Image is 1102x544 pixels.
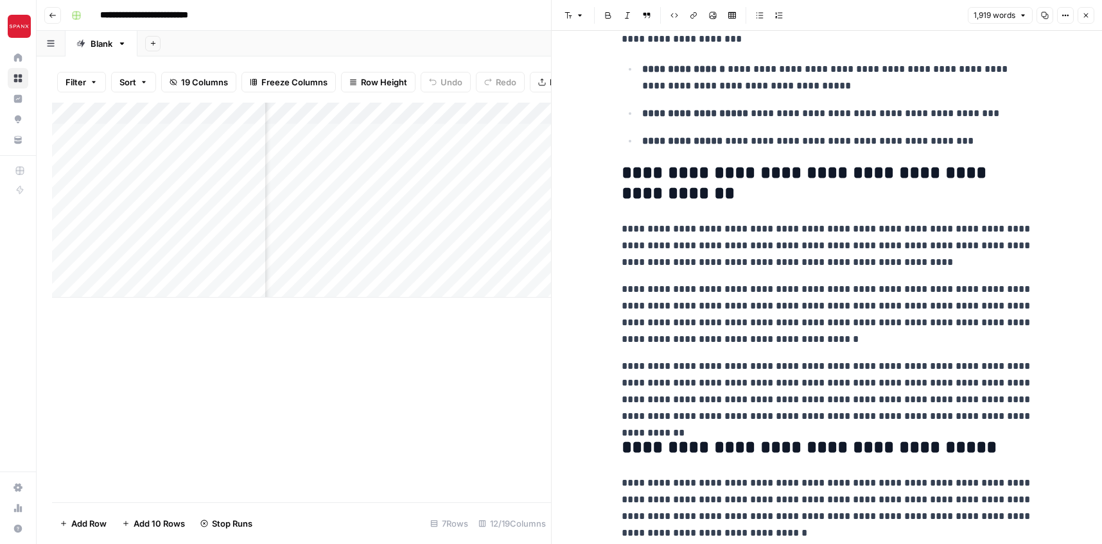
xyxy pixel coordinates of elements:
[66,76,86,89] span: Filter
[181,76,228,89] span: 19 Columns
[473,513,551,534] div: 12/19 Columns
[476,72,525,92] button: Redo
[496,76,516,89] span: Redo
[66,31,137,56] a: Blank
[8,89,28,109] a: Insights
[530,72,604,92] button: Export CSV
[361,76,407,89] span: Row Height
[8,130,28,150] a: Your Data
[8,10,28,42] button: Workspace: Spanx
[8,477,28,498] a: Settings
[261,76,328,89] span: Freeze Columns
[8,518,28,539] button: Help + Support
[212,517,252,530] span: Stop Runs
[241,72,336,92] button: Freeze Columns
[8,498,28,518] a: Usage
[114,513,193,534] button: Add 10 Rows
[8,47,28,68] a: Home
[161,72,236,92] button: 19 Columns
[8,15,31,38] img: Spanx Logo
[8,68,28,89] a: Browse
[421,72,471,92] button: Undo
[193,513,260,534] button: Stop Runs
[111,72,156,92] button: Sort
[425,513,473,534] div: 7 Rows
[52,513,114,534] button: Add Row
[968,7,1033,24] button: 1,919 words
[71,517,107,530] span: Add Row
[8,109,28,130] a: Opportunities
[134,517,185,530] span: Add 10 Rows
[441,76,462,89] span: Undo
[57,72,106,92] button: Filter
[119,76,136,89] span: Sort
[341,72,415,92] button: Row Height
[974,10,1015,21] span: 1,919 words
[91,37,112,50] div: Blank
